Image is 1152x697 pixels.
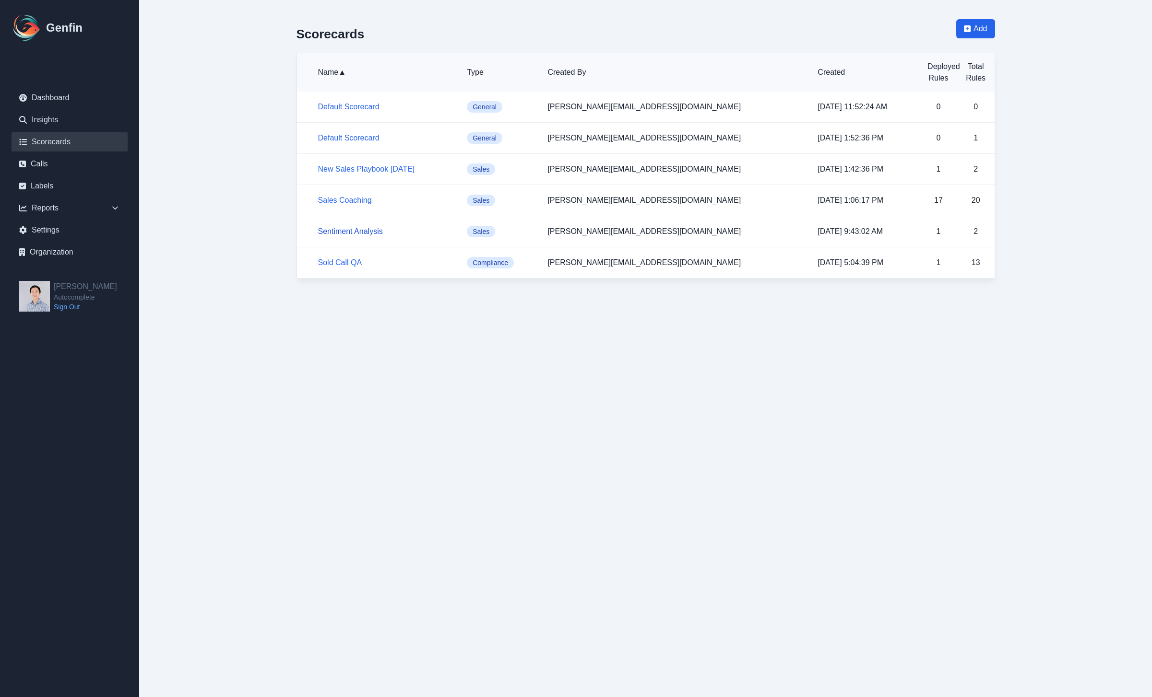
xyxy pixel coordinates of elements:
[318,103,380,111] a: Default Scorecard
[965,195,987,206] p: 20
[12,221,128,240] a: Settings
[818,257,912,268] p: [DATE] 5:04:39 PM
[54,281,117,292] h2: [PERSON_NAME]
[297,53,460,92] th: Name ▲
[540,53,810,92] th: Created By
[818,132,912,144] p: [DATE] 1:52:36 PM
[965,132,987,144] p: 1
[12,154,128,174] a: Calls
[974,23,987,35] span: Add
[318,196,372,204] a: Sales Coaching
[19,281,50,312] img: Jeffrey Pang
[46,20,83,35] h1: Genfin
[467,163,495,175] span: Sales
[818,163,912,175] p: [DATE] 1:42:36 PM
[927,226,950,237] p: 1
[965,257,987,268] p: 13
[297,27,365,41] h2: Scorecards
[927,195,950,206] p: 17
[467,195,495,206] span: Sales
[810,53,920,92] th: Created
[927,163,950,175] p: 1
[12,110,128,129] a: Insights
[54,292,117,302] span: Autocomplete
[920,53,957,92] th: Deployed Rules
[467,257,514,268] span: Compliance
[54,302,117,312] a: Sign Out
[467,101,502,113] span: General
[547,132,802,144] p: [PERSON_NAME][EMAIL_ADDRESS][DOMAIN_NAME]
[956,19,995,53] a: Add
[467,132,502,144] span: General
[547,226,802,237] p: [PERSON_NAME][EMAIL_ADDRESS][DOMAIN_NAME]
[547,195,802,206] p: [PERSON_NAME][EMAIL_ADDRESS][DOMAIN_NAME]
[12,132,128,151] a: Scorecards
[12,243,128,262] a: Organization
[965,163,987,175] p: 2
[12,198,128,218] div: Reports
[459,53,540,92] th: Type
[927,101,950,113] p: 0
[318,258,362,267] a: Sold Call QA
[957,53,995,92] th: Total Rules
[12,176,128,196] a: Labels
[318,134,380,142] a: Default Scorecard
[318,227,383,235] a: Sentiment Analysis
[818,195,912,206] p: [DATE] 1:06:17 PM
[318,165,415,173] a: New Sales Playbook [DATE]
[12,88,128,107] a: Dashboard
[965,226,987,237] p: 2
[467,226,495,237] span: Sales
[547,163,802,175] p: [PERSON_NAME][EMAIL_ADDRESS][DOMAIN_NAME]
[818,101,912,113] p: [DATE] 11:52:24 AM
[965,101,987,113] p: 0
[927,257,950,268] p: 1
[927,132,950,144] p: 0
[547,257,802,268] p: [PERSON_NAME][EMAIL_ADDRESS][DOMAIN_NAME]
[12,12,42,43] img: Logo
[818,226,912,237] p: [DATE] 9:43:02 AM
[547,101,802,113] p: [PERSON_NAME][EMAIL_ADDRESS][DOMAIN_NAME]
